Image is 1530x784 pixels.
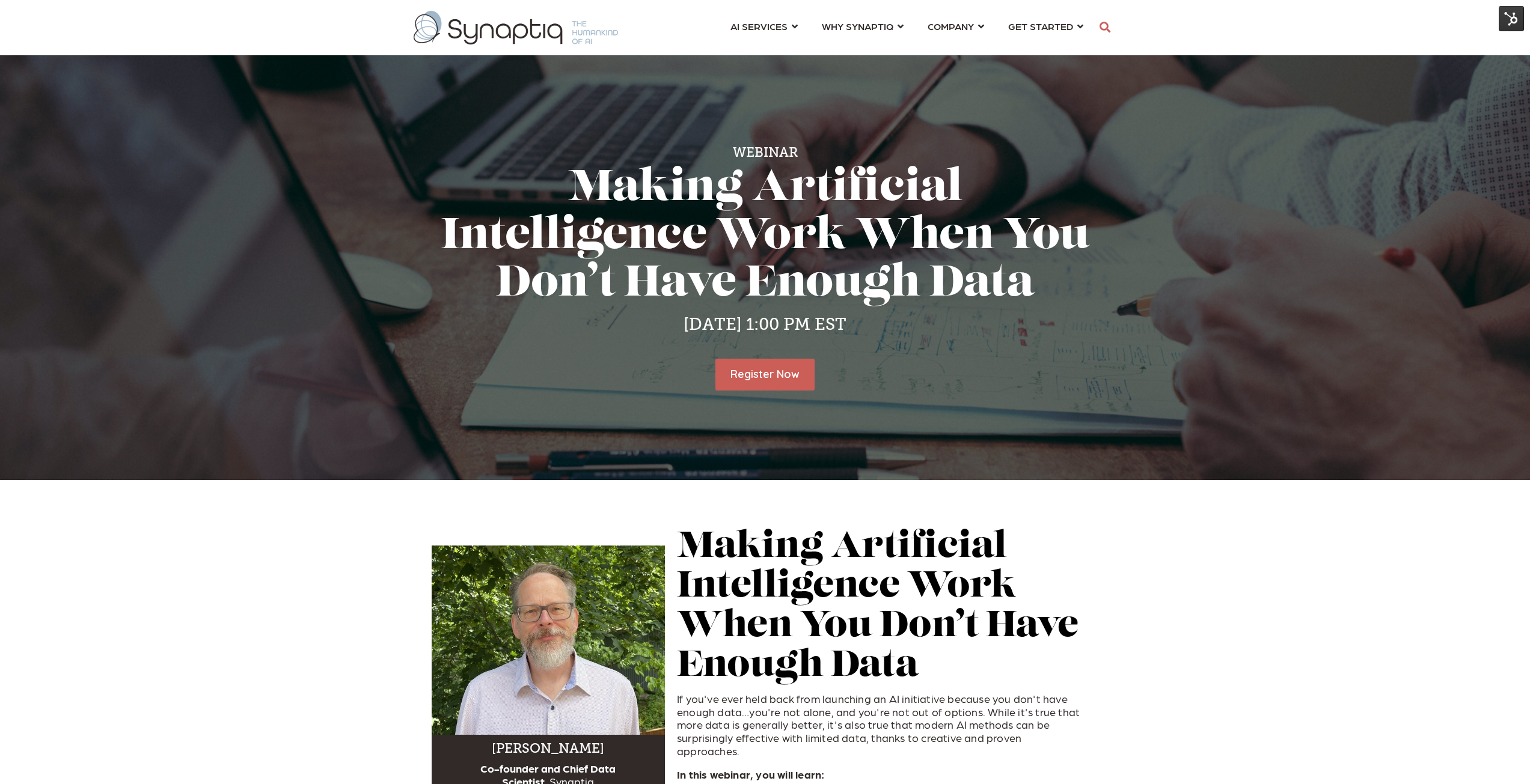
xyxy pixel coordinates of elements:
h5: Webinar [432,145,1099,160]
span: AI SERVICES [730,18,788,34]
span: COMPANY [928,18,974,34]
span: GET STARTED [1008,18,1073,34]
h5: [PERSON_NAME] [438,741,659,756]
img: TimOatesHeadshot-1.png [432,545,666,735]
a: Register Now [715,359,815,390]
img: HubSpot Tools Menu Toggle [1499,6,1524,31]
a: WHY SYNAPTIQ [822,15,904,37]
strong: In this webinar, you will learn: [677,768,824,780]
nav: menu [718,6,1095,49]
h4: [DATE] 1:00 PM EST [432,314,1099,335]
a: GET STARTED [1008,15,1083,37]
span: WHY SYNAPTIQ [822,18,893,34]
h2: Making Artificial Intelligence Work When You Don’t Have Enough Data [677,528,1087,687]
p: If you've ever held back from launching an AI initiative because you don't have enough data…you'r... [677,692,1087,757]
a: AI SERVICES [730,15,798,37]
a: COMPANY [928,15,984,37]
img: synaptiq logo-1 [414,11,618,44]
h1: Making Artificial Intelligence Work When You Don’t Have Enough Data [432,166,1099,309]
